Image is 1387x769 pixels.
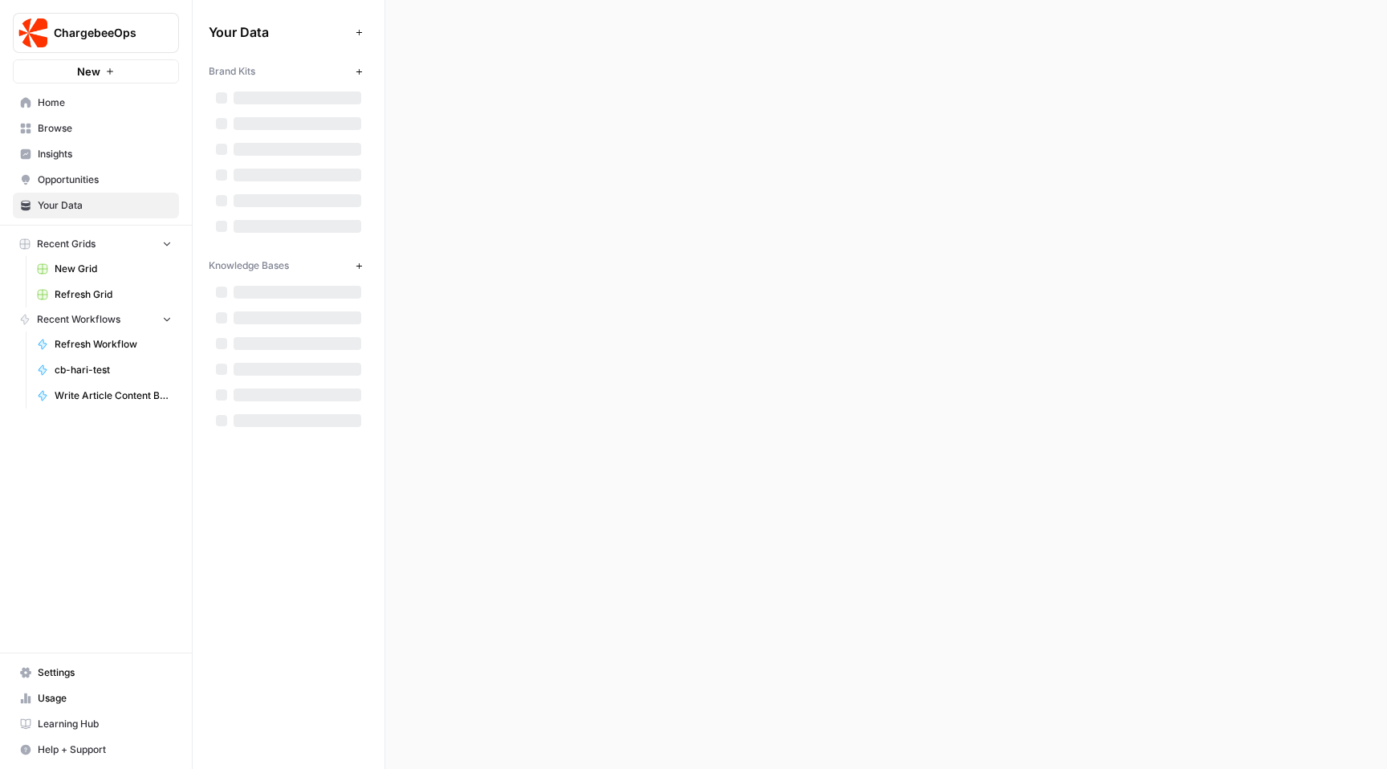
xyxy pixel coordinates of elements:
a: Write Article Content Brief [30,383,179,409]
span: Help + Support [38,743,172,757]
a: Home [13,90,179,116]
button: Help + Support [13,737,179,763]
span: Refresh Workflow [55,337,172,352]
span: Your Data [38,198,172,213]
span: Your Data [209,22,349,42]
span: Usage [38,691,172,706]
span: ChargebeeOps [54,25,151,41]
span: Recent Grids [37,237,96,251]
span: Settings [38,665,172,680]
span: New [77,63,100,79]
a: Refresh Grid [30,282,179,307]
span: Browse [38,121,172,136]
span: Insights [38,147,172,161]
span: Home [38,96,172,110]
button: New [13,59,179,83]
span: Write Article Content Brief [55,389,172,403]
button: Workspace: ChargebeeOps [13,13,179,53]
a: Insights [13,141,179,167]
span: Recent Workflows [37,312,120,327]
a: Your Data [13,193,179,218]
a: Settings [13,660,179,686]
img: ChargebeeOps Logo [18,18,47,47]
span: Refresh Grid [55,287,172,302]
button: Recent Workflows [13,307,179,332]
span: Brand Kits [209,64,255,79]
a: Opportunities [13,167,179,193]
button: Recent Grids [13,232,179,256]
span: Learning Hub [38,717,172,731]
span: Knowledge Bases [209,258,289,273]
a: Refresh Workflow [30,332,179,357]
a: Browse [13,116,179,141]
a: New Grid [30,256,179,282]
a: Usage [13,686,179,711]
span: Opportunities [38,173,172,187]
span: cb-hari-test [55,363,172,377]
a: Learning Hub [13,711,179,737]
a: cb-hari-test [30,357,179,383]
span: New Grid [55,262,172,276]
